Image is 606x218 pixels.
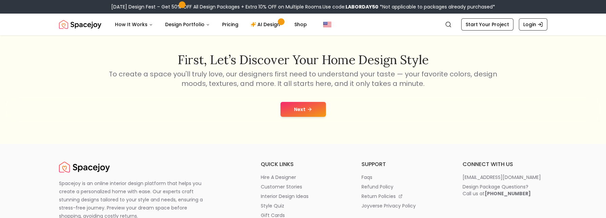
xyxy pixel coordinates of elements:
div: Design Package Questions? Call us at [463,183,531,197]
a: faqs [361,174,446,181]
p: [EMAIL_ADDRESS][DOMAIN_NAME] [463,174,541,181]
a: refund policy [361,183,446,190]
img: Spacejoy Logo [59,18,101,31]
a: joyverse privacy policy [361,202,446,209]
a: customer stories [261,183,346,190]
a: Shop [289,18,312,31]
h6: quick links [261,160,346,168]
a: [EMAIL_ADDRESS][DOMAIN_NAME] [463,174,547,181]
a: Spacejoy [59,160,110,174]
p: interior design ideas [261,193,309,200]
a: interior design ideas [261,193,346,200]
h6: support [361,160,446,168]
a: Login [519,18,547,31]
img: United States [323,20,331,29]
a: AI Design [245,18,288,31]
h6: connect with us [463,160,547,168]
a: style quiz [261,202,346,209]
button: Design Portfolio [160,18,215,31]
b: [PHONE_NUMBER] [485,190,531,197]
img: Spacejoy Logo [59,160,110,174]
a: Spacejoy [59,18,101,31]
div: [DATE] Design Fest – Get 50% OFF All Design Packages + Extra 10% OFF on Multiple Rooms. [111,3,495,10]
button: Next [280,102,326,117]
a: hire a designer [261,174,346,181]
p: style quiz [261,202,284,209]
p: refund policy [361,183,393,190]
p: customer stories [261,183,302,190]
b: LABORDAY50 [346,3,378,10]
nav: Global [59,14,547,35]
p: return policies [361,193,396,200]
p: joyverse privacy policy [361,202,416,209]
a: Design Package Questions?Call us at[PHONE_NUMBER] [463,183,547,197]
h2: First, let’s discover your home design style [108,53,499,67]
a: Start Your Project [461,18,513,31]
nav: Main [110,18,312,31]
a: Pricing [217,18,244,31]
p: To create a space you'll truly love, our designers first need to understand your taste — your fav... [108,69,499,88]
button: How It Works [110,18,158,31]
span: Use code: [322,3,378,10]
p: faqs [361,174,372,181]
a: return policies [361,193,446,200]
span: *Not applicable to packages already purchased* [378,3,495,10]
p: hire a designer [261,174,296,181]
